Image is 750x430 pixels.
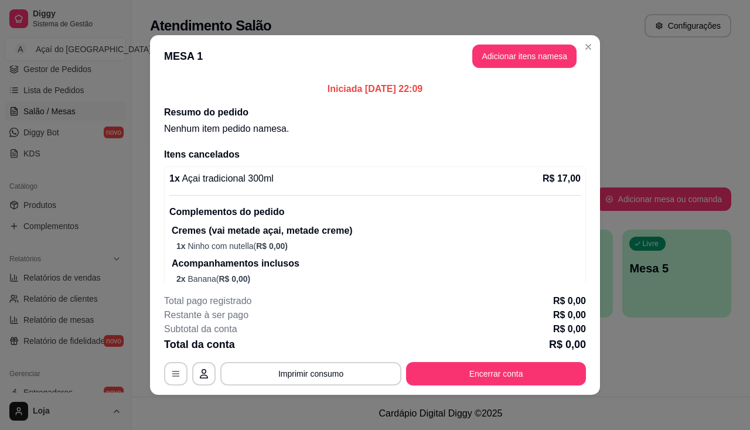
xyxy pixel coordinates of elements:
p: Total pago registrado [164,294,251,308]
span: 1 x [176,241,187,251]
p: R$ 0,00 [553,308,586,322]
p: 1 x [169,172,274,186]
p: Cremes (vai metade açai, metade creme) [172,224,581,238]
p: R$ 0,00 [553,322,586,336]
button: Close [579,37,598,56]
p: R$ 17,00 [543,172,581,186]
button: Encerrar conta [406,362,586,385]
p: R$ 0,00 [549,336,586,353]
header: MESA 1 [150,35,600,77]
h2: Resumo do pedido [164,105,586,120]
span: Açai tradicional 300ml [180,173,274,183]
h2: Itens cancelados [164,148,586,162]
span: R$ 0,00 ) [219,274,250,284]
p: Nenhum item pedido na mesa . [164,122,586,136]
button: Adicionar itens namesa [472,45,577,68]
span: 2 x [176,274,187,284]
span: R$ 0,00 ) [256,241,288,251]
p: Ninho com nutella ( [176,240,581,252]
p: Restante à ser pago [164,308,248,322]
p: Iniciada [DATE] 22:09 [164,82,586,96]
p: Complementos do pedido [169,205,581,219]
p: Acompanhamentos inclusos [172,257,581,271]
p: Banana ( [176,273,581,285]
button: Imprimir consumo [220,362,401,385]
p: R$ 0,00 [553,294,586,308]
p: Total da conta [164,336,235,353]
p: Subtotal da conta [164,322,237,336]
